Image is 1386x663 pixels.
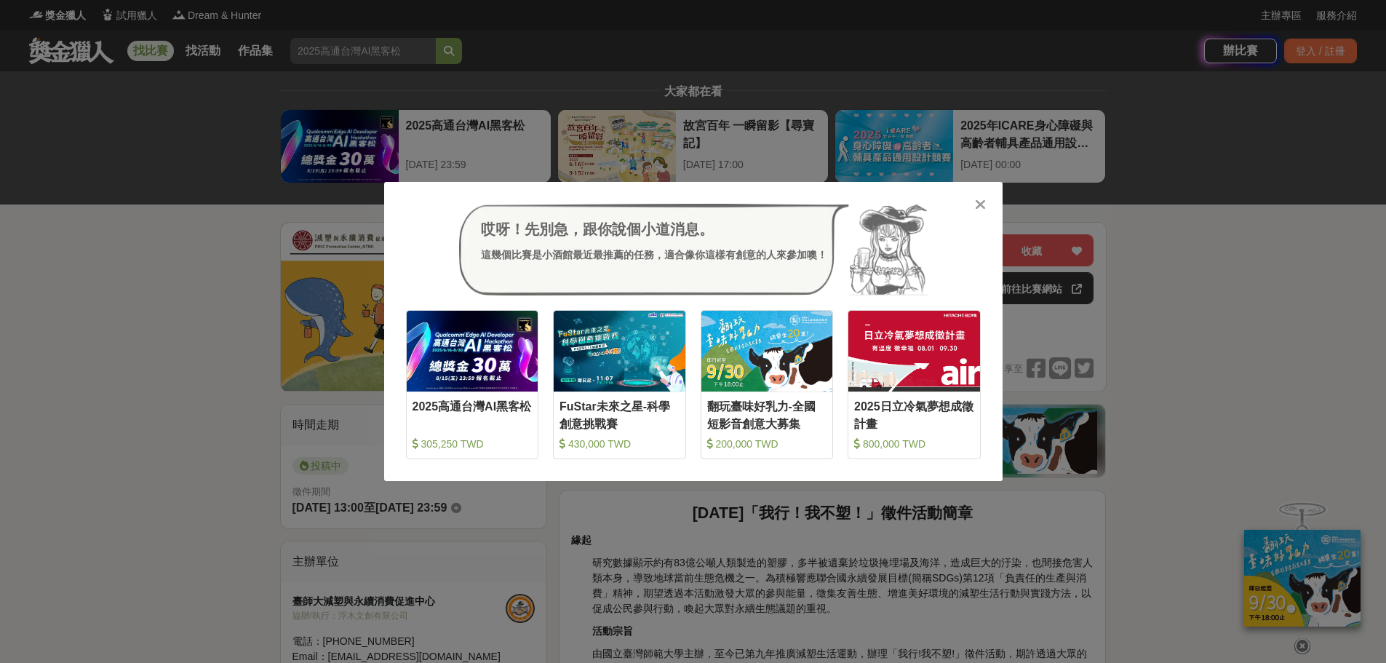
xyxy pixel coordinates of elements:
[701,311,833,392] img: Cover Image
[707,398,827,431] div: 翻玩臺味好乳力-全國短影音創意大募集
[413,437,533,451] div: 305,250 TWD
[854,437,974,451] div: 800,000 TWD
[406,310,539,459] a: Cover Image2025高通台灣AI黑客松 305,250 TWD
[559,398,680,431] div: FuStar未來之星-科學創意挑戰賽
[707,437,827,451] div: 200,000 TWD
[413,398,533,431] div: 2025高通台灣AI黑客松
[701,310,834,459] a: Cover Image翻玩臺味好乳力-全國短影音創意大募集 200,000 TWD
[559,437,680,451] div: 430,000 TWD
[848,310,981,459] a: Cover Image2025日立冷氣夢想成徵計畫 800,000 TWD
[553,310,686,459] a: Cover ImageFuStar未來之星-科學創意挑戰賽 430,000 TWD
[554,311,685,392] img: Cover Image
[849,204,928,295] img: Avatar
[407,311,538,392] img: Cover Image
[481,247,827,263] div: 這幾個比賽是小酒館最近最推薦的任務，適合像你這樣有創意的人來參加噢！
[481,218,827,240] div: 哎呀！先別急，跟你說個小道消息。
[854,398,974,431] div: 2025日立冷氣夢想成徵計畫
[848,311,980,392] img: Cover Image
